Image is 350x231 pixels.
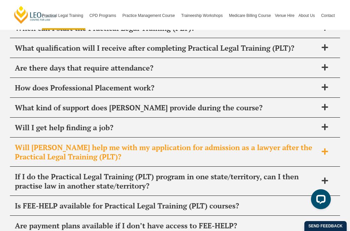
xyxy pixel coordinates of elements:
[40,1,88,30] a: Practical Legal Training
[179,1,227,30] a: Traineeship Workshops
[15,83,318,92] h2: How does Professional Placement work?
[13,5,57,24] a: [PERSON_NAME] Centre for Law
[319,1,337,30] a: Contact
[87,1,120,30] a: CPD Programs
[15,43,318,53] h2: What qualification will I receive after completing Practical Legal Training (PLT)?
[306,187,333,214] iframe: LiveChat chat widget
[296,1,319,30] a: About Us
[15,103,318,112] h2: What kind of support does [PERSON_NAME] provide during the course?
[120,1,179,30] a: Practice Management Course
[15,63,318,73] h2: Are there days that require attendance?
[15,123,318,132] h2: Will I get help finding a job?
[15,201,318,210] h2: Is FEE-HELP available for Practical Legal Training (PLT) courses?
[15,221,318,230] h2: Are payment plans available if I don’t have access to FEE-HELP?
[15,143,318,161] h2: Will [PERSON_NAME] help me with my application for admission as a lawyer after the Practical Lega...
[227,1,273,30] a: Medicare Billing Course
[273,1,296,30] a: Venue Hire
[15,172,318,191] h2: If I do the Practical Legal Training (PLT) program in one state/territory, can I then practise la...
